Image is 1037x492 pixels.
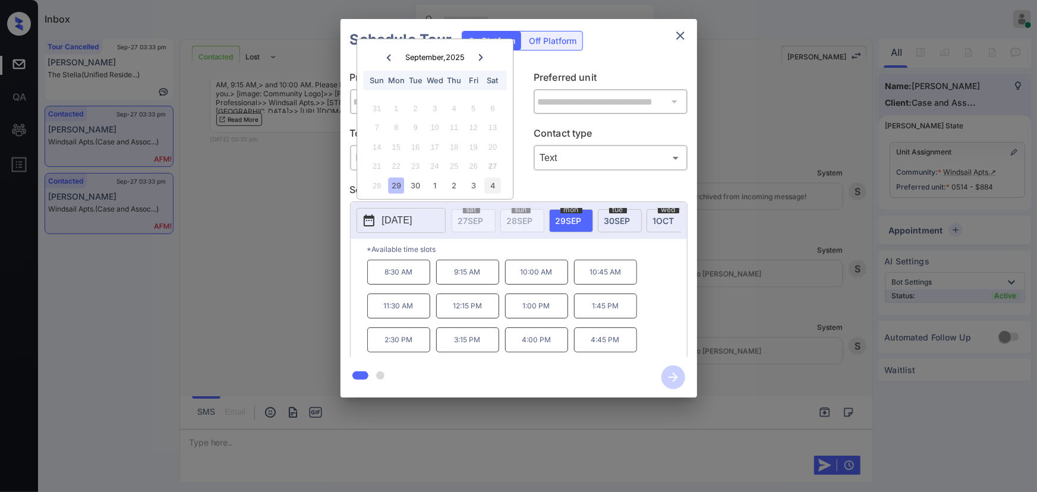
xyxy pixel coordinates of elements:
[485,100,501,116] div: Not available Saturday, September 6th, 2025
[388,139,404,155] div: Not available Monday, September 15th, 2025
[534,126,688,145] p: Contact type
[505,294,568,318] p: 1:00 PM
[369,100,385,116] div: Not available Sunday, August 31st, 2025
[505,327,568,352] p: 4:00 PM
[436,327,499,352] p: 3:15 PM
[427,178,443,194] div: Choose Wednesday, October 1st, 2025
[465,139,481,155] div: Not available Friday, September 19th, 2025
[369,72,385,89] div: Sun
[388,72,404,89] div: Mon
[367,239,687,260] p: *Available time slots
[369,139,385,155] div: Not available Sunday, September 14th, 2025
[427,100,443,116] div: Not available Wednesday, September 3rd, 2025
[465,158,481,174] div: Not available Friday, September 26th, 2025
[537,148,685,168] div: Text
[382,213,412,228] p: [DATE]
[549,209,593,232] div: date-select
[427,158,443,174] div: Not available Wednesday, September 24th, 2025
[388,119,404,135] div: Not available Monday, September 8th, 2025
[669,24,692,48] button: close
[367,260,430,285] p: 8:30 AM
[534,70,688,89] p: Preferred unit
[604,216,631,226] span: 30 SEP
[462,31,521,50] div: On Platform
[647,209,691,232] div: date-select
[388,100,404,116] div: Not available Monday, September 1st, 2025
[485,119,501,135] div: Not available Saturday, September 13th, 2025
[465,178,481,194] div: Choose Friday, October 3rd, 2025
[598,209,642,232] div: date-select
[367,294,430,318] p: 11:30 AM
[436,294,499,318] p: 12:15 PM
[446,100,462,116] div: Not available Thursday, September 4th, 2025
[350,126,504,145] p: Tour type
[405,53,465,62] div: September , 2025
[523,31,582,50] div: Off Platform
[427,139,443,155] div: Not available Wednesday, September 17th, 2025
[353,148,501,168] div: In Person
[446,158,462,174] div: Not available Thursday, September 25th, 2025
[465,119,481,135] div: Not available Friday, September 12th, 2025
[408,178,424,194] div: Choose Tuesday, September 30th, 2025
[408,158,424,174] div: Not available Tuesday, September 23rd, 2025
[465,72,481,89] div: Fri
[574,260,637,285] p: 10:45 AM
[485,178,501,194] div: Choose Saturday, October 4th, 2025
[388,158,404,174] div: Not available Monday, September 22nd, 2025
[560,206,582,213] span: mon
[446,119,462,135] div: Not available Thursday, September 11th, 2025
[341,19,462,61] h2: Schedule Tour
[485,139,501,155] div: Not available Saturday, September 20th, 2025
[369,178,385,194] div: Not available Sunday, September 28th, 2025
[658,206,679,213] span: wed
[505,260,568,285] p: 10:00 AM
[357,208,446,233] button: [DATE]
[369,119,385,135] div: Not available Sunday, September 7th, 2025
[361,99,509,195] div: month 2025-09
[446,72,462,89] div: Thu
[574,327,637,352] p: 4:45 PM
[369,158,385,174] div: Not available Sunday, September 21st, 2025
[485,158,501,174] div: Not available Saturday, September 27th, 2025
[653,216,674,226] span: 1 OCT
[436,260,499,285] p: 9:15 AM
[350,182,688,201] p: Select slot
[574,294,637,318] p: 1:45 PM
[408,119,424,135] div: Not available Tuesday, September 9th, 2025
[485,72,501,89] div: Sat
[556,216,582,226] span: 29 SEP
[408,139,424,155] div: Not available Tuesday, September 16th, 2025
[609,206,627,213] span: tue
[408,72,424,89] div: Tue
[427,72,443,89] div: Wed
[388,178,404,194] div: Choose Monday, September 29th, 2025
[367,327,430,352] p: 2:30 PM
[654,362,692,393] button: btn-next
[465,100,481,116] div: Not available Friday, September 5th, 2025
[446,178,462,194] div: Choose Thursday, October 2nd, 2025
[350,70,504,89] p: Preferred community
[427,119,443,135] div: Not available Wednesday, September 10th, 2025
[408,100,424,116] div: Not available Tuesday, September 2nd, 2025
[446,139,462,155] div: Not available Thursday, September 18th, 2025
